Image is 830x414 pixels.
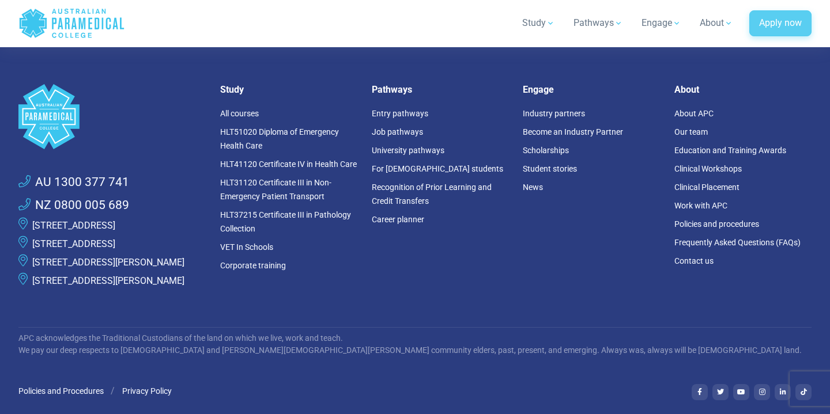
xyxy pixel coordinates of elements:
a: [STREET_ADDRESS] [32,238,115,249]
a: Job pathways [372,127,423,136]
a: AU 1300 377 741 [18,173,129,192]
a: Clinical Workshops [674,164,742,173]
h5: About [674,84,812,95]
a: Frequently Asked Questions (FAQs) [674,238,801,247]
a: Career planner [372,215,424,224]
a: VET In Schools [220,242,273,252]
a: All courses [220,109,259,118]
a: Contact us [674,256,714,265]
a: Space [18,84,206,149]
a: Scholarships [523,146,569,155]
a: Privacy Policy [122,386,172,396]
a: [STREET_ADDRESS] [32,220,115,231]
a: Engage [635,7,688,39]
a: Clinical Placement [674,183,740,192]
h5: Engage [523,84,661,95]
a: Entry pathways [372,109,428,118]
a: HLT37215 Certificate III in Pathology Collection [220,210,351,233]
a: [STREET_ADDRESS][PERSON_NAME] [32,257,184,268]
a: Corporate training [220,261,286,270]
a: HLT41120 Certificate IV in Health Care [220,159,357,169]
a: For [DEMOGRAPHIC_DATA] students [372,164,503,173]
a: Recognition of Prior Learning and Credit Transfers [372,183,492,206]
a: Student stories [523,164,577,173]
a: HLT51020 Diploma of Emergency Health Care [220,127,339,150]
a: Become an Industry Partner [523,127,623,136]
a: Education and Training Awards [674,146,786,155]
a: About APC [674,109,714,118]
a: Our team [674,127,708,136]
a: Policies and Procedures [18,386,104,396]
a: About [693,7,740,39]
a: Study [515,7,562,39]
h5: Pathways [372,84,510,95]
a: Pathways [567,7,630,39]
a: Apply now [749,10,812,37]
a: Australian Paramedical College [18,5,125,42]
p: APC acknowledges the Traditional Custodians of the land on which we live, work and teach. We pay ... [18,332,812,356]
a: University pathways [372,146,444,155]
a: [STREET_ADDRESS][PERSON_NAME] [32,275,184,286]
a: Industry partners [523,109,585,118]
a: Policies and procedures [674,219,759,229]
a: HLT31120 Certificate III in Non-Emergency Patient Transport [220,178,331,201]
a: NZ 0800 005 689 [18,196,129,215]
a: News [523,183,543,192]
h5: Study [220,84,358,95]
a: Work with APC [674,201,727,210]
